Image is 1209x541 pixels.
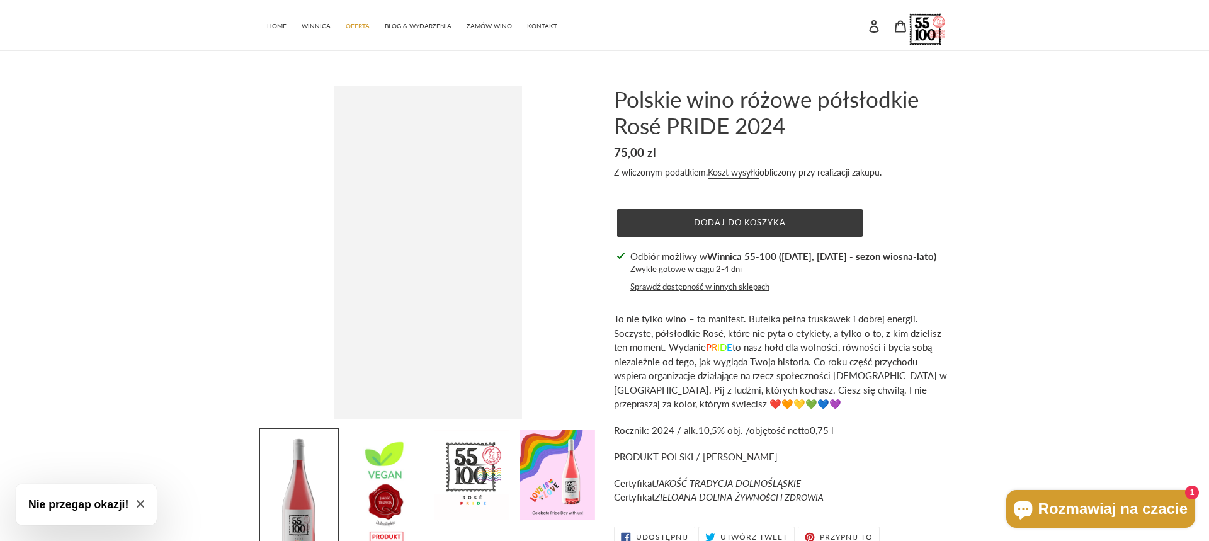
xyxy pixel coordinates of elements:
a: BLOG & WYDARZENIA [378,16,458,34]
a: Koszt wysyłki [708,167,759,179]
span: 10,5% obj. / [698,424,749,436]
span: 75,00 zl [614,145,656,159]
a: ZAMÓW WINO [460,16,518,34]
p: PRODUKT POLSKI / [PERSON_NAME] [614,450,948,464]
span: Rocznik: 2024 / alk. [614,424,698,436]
p: Zwykle gotowe w ciągu 2-4 dni [630,263,936,276]
a: HOME [261,16,293,34]
button: Dodaj do koszyka [617,209,863,237]
span: Przypnij to [820,533,873,541]
span: YWNOŚCI I ZDROWIA [740,492,824,503]
span: 0,75 l [810,424,834,436]
span: I [717,341,720,353]
inbox-online-store-chat: Czat w sklepie online Shopify [1002,490,1199,531]
img: Załaduj obraz do przeglądarki galerii, Polskie wino różowe półsłodkie Rosé PRIDE 2024 [519,429,596,521]
span: ZAMÓW WINO [467,22,512,30]
h1: Polskie wino różowe półsłodkie Rosé PRIDE 2024 [614,86,948,139]
span: Dodaj do koszyka [694,217,786,227]
strong: Winnica 55-100 ([DATE], [DATE] - sezon wiosna-lato) [707,251,936,262]
a: WINNICA [295,16,337,34]
span: E [727,341,732,353]
em: JAKOŚĆ TRADYCJA DOLNOŚLĄSKIE [655,477,801,489]
span: OFERTA [346,22,370,30]
a: KONTAKT [521,16,564,34]
img: Załaduj obraz do przeglądarki galerii, Polskie wino różowe półsłodkie Rosé PRIDE 2024 [433,429,510,521]
button: Sprawdź dostępność w innych sklepach [630,281,769,293]
span: Utwórz tweet [720,533,788,541]
span: To nie tylko wino – to manifest. Butelka pełna truskawek i dobrej energii. Soczyste, półsłodkie R... [614,313,947,409]
p: Certyfikat Certyfikat [614,476,948,504]
span: objętość netto [749,424,810,436]
span: BLOG & WYDARZENIA [385,22,451,30]
div: Z wliczonym podatkiem. obliczony przy realizacji zakupu. [614,166,948,179]
span: Udostępnij [636,533,688,541]
em: ZIELOANA DOLINA Ż [655,491,824,503]
p: Odbiór możliwy w [630,249,936,264]
span: R [712,341,717,353]
span: WINNICA [302,22,331,30]
span: HOME [267,22,287,30]
span: KONTAKT [527,22,557,30]
a: OFERTA [339,16,376,34]
span: P [706,341,712,353]
span: D [720,341,727,353]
